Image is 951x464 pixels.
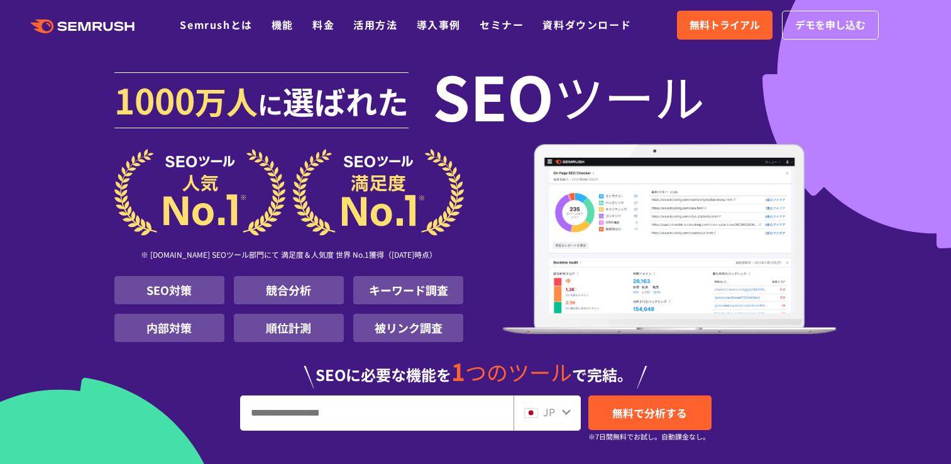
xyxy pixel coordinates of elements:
span: 無料トライアル [690,17,760,33]
li: 競合分析 [234,276,344,304]
input: URL、キーワードを入力してください [241,396,513,430]
li: 被リンク調査 [353,314,463,342]
a: 無料トライアル [677,11,772,40]
a: 資料ダウンロード [542,17,631,32]
span: JP [543,404,555,419]
span: SEO [432,70,554,121]
span: 1000 [114,74,195,124]
li: SEO対策 [114,276,224,304]
span: つのツール [465,356,572,387]
a: 機能 [272,17,294,32]
a: セミナー [480,17,524,32]
div: SEOに必要な機能を [114,347,837,389]
span: 万人 [195,78,258,123]
a: 導入事例 [417,17,461,32]
span: ツール [554,70,705,121]
span: に [258,86,283,122]
a: 無料で分析する [588,395,712,430]
div: ※ [DOMAIN_NAME] SEOツール部門にて 満足度＆人気度 世界 No.1獲得（[DATE]時点） [114,236,464,276]
li: キーワード調査 [353,276,463,304]
a: 料金 [312,17,334,32]
span: 選ばれた [283,78,409,123]
li: 順位計測 [234,314,344,342]
span: 1 [451,354,465,388]
li: 内部対策 [114,314,224,342]
a: Semrushとは [180,17,252,32]
a: デモを申し込む [782,11,879,40]
span: で完結。 [572,363,632,385]
span: デモを申し込む [795,17,866,33]
a: 活用方法 [353,17,397,32]
span: 無料で分析する [612,405,687,421]
small: ※7日間無料でお試し。自動課金なし。 [588,431,710,443]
